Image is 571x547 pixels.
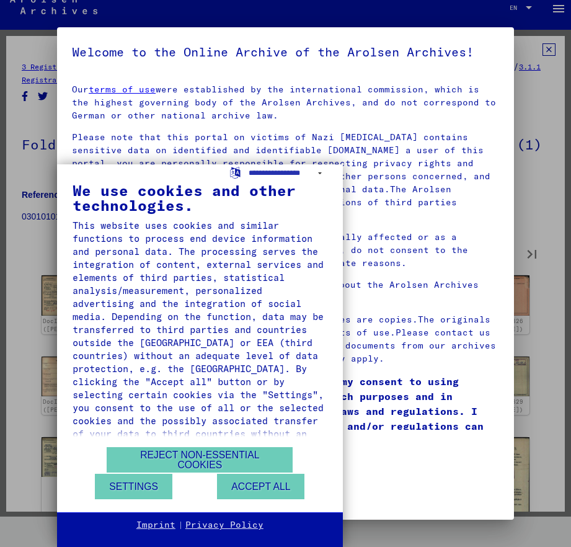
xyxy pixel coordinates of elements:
div: We use cookies and other technologies. [73,183,327,213]
button: Accept all [217,474,304,499]
div: This website uses cookies and similar functions to process end device information and personal da... [73,219,327,453]
button: Settings [95,474,172,499]
a: Imprint [136,519,175,531]
button: Reject non-essential cookies [107,447,293,473]
a: Privacy Policy [185,519,263,531]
